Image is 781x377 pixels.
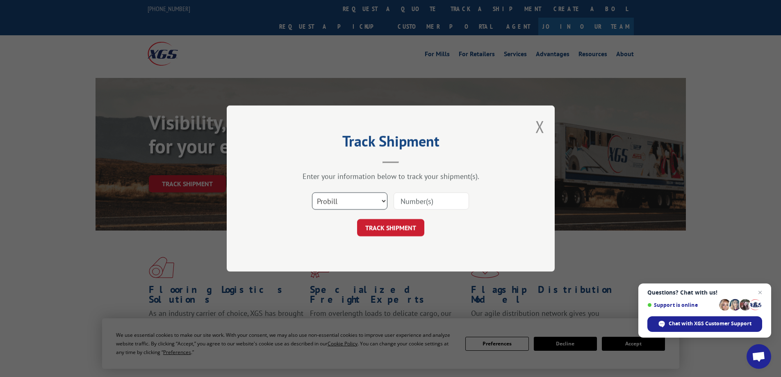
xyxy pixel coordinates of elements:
[755,288,765,297] span: Close chat
[647,302,716,308] span: Support is online
[747,344,771,369] div: Open chat
[647,289,762,296] span: Questions? Chat with us!
[535,116,544,137] button: Close modal
[647,316,762,332] div: Chat with XGS Customer Support
[669,320,751,327] span: Chat with XGS Customer Support
[357,219,424,236] button: TRACK SHIPMENT
[394,192,469,210] input: Number(s)
[268,171,514,181] div: Enter your information below to track your shipment(s).
[268,135,514,151] h2: Track Shipment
